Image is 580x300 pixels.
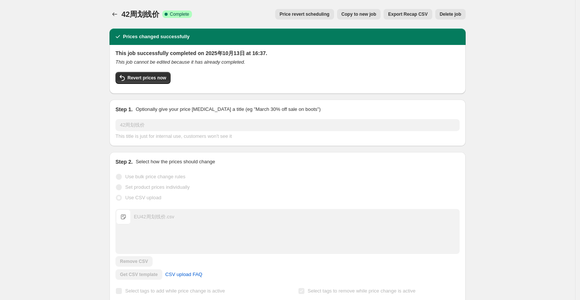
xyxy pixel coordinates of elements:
[115,72,171,84] button: Revert prices now
[435,9,466,19] button: Delete job
[125,288,225,294] span: Select tags to add while price change is active
[440,11,461,17] span: Delete job
[125,195,161,200] span: Use CSV upload
[115,158,133,166] h2: Step 2.
[161,269,207,281] a: CSV upload FAQ
[125,174,185,179] span: Use bulk price change rules
[123,33,190,40] h2: Prices changed successfully
[115,119,460,131] input: 30% off holiday sale
[280,11,330,17] span: Price revert scheduling
[109,9,120,19] button: Price change jobs
[337,9,381,19] button: Copy to new job
[275,9,334,19] button: Price revert scheduling
[165,271,202,278] span: CSV upload FAQ
[136,158,215,166] p: Select how the prices should change
[308,288,416,294] span: Select tags to remove while price change is active
[121,10,159,18] span: 42周划线价
[342,11,376,17] span: Copy to new job
[115,133,232,139] span: This title is just for internal use, customers won't see it
[136,106,321,113] p: Optionally give your price [MEDICAL_DATA] a title (eg "March 30% off sale on boots")
[115,59,245,65] i: This job cannot be edited because it has already completed.
[115,106,133,113] h2: Step 1.
[170,11,189,17] span: Complete
[127,75,166,81] span: Revert prices now
[384,9,432,19] button: Export Recap CSV
[388,11,427,17] span: Export Recap CSV
[125,184,190,190] span: Set product prices individually
[134,213,174,221] div: EU42周划线价.csv
[115,49,460,57] h2: This job successfully completed on 2025年10月13日 at 16:37.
